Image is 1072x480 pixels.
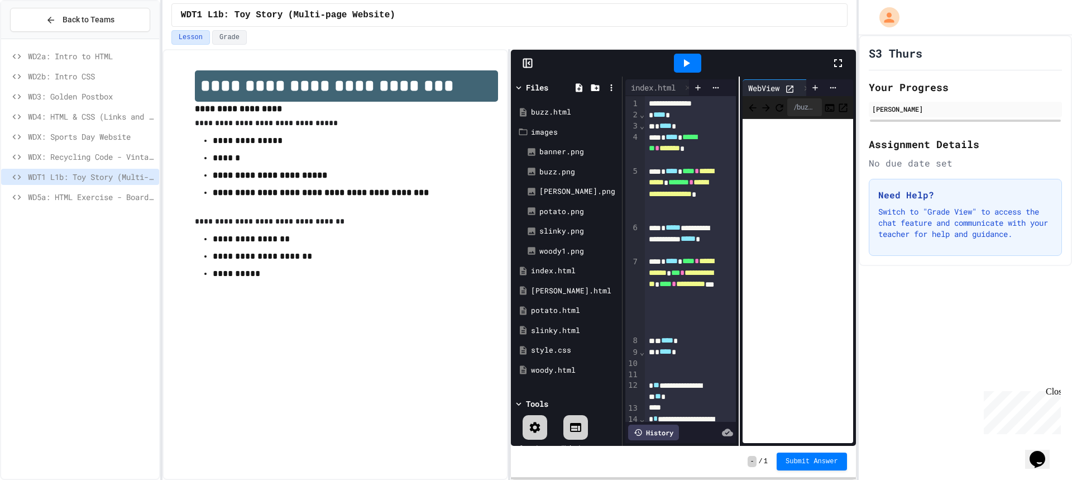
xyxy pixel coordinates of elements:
span: Fold line [639,121,645,130]
div: 5 [625,166,639,222]
div: 1 [625,98,639,110]
div: 12 [625,380,639,403]
div: index.html [625,82,681,93]
div: 4 [625,132,639,166]
div: Chat with us now!Close [4,4,77,71]
span: WD2a: Intro to HTML [28,50,155,62]
iframe: Web Preview [743,119,853,444]
span: WD5a: HTML Exercise - Board Games [28,191,155,203]
div: banner.png [539,146,618,158]
div: 8 [625,335,639,346]
span: Fold line [639,348,645,357]
span: WD2b: Intro CSS [28,70,155,82]
h3: Need Help? [878,188,1052,202]
div: 3 [625,121,639,132]
div: [PERSON_NAME].html [531,286,618,297]
div: Tools [526,398,548,410]
div: slinky.html [531,325,618,336]
p: Switch to "Grade View" to access the chat feature and communicate with your teacher for help and ... [878,206,1052,240]
span: WD4: HTML & CSS (Links and Lists) [28,111,155,122]
span: Forward [760,100,772,114]
h2: Your Progress [869,79,1062,95]
h2: Assignment Details [869,136,1062,152]
div: buzz.png [539,167,618,178]
div: My Account [868,4,902,30]
span: - [748,456,756,467]
div: Webview [562,443,589,453]
div: Files [526,82,548,93]
h1: S3 Thurs [869,45,922,61]
div: buzz.html [531,107,618,118]
div: [PERSON_NAME] [872,104,1059,114]
div: History [628,425,679,440]
span: WDT1 L1b: Toy Story (Multi-page Website) [28,171,155,183]
div: 7 [625,256,639,336]
span: Fold line [639,110,645,119]
span: WDT1 L1b: Toy Story (Multi-page Website) [181,8,395,22]
div: WebView [743,79,814,96]
button: Refresh [774,101,785,114]
div: woody.html [531,365,618,376]
div: index.html [531,265,618,277]
button: Grade [212,30,247,45]
div: WebView [743,82,785,94]
span: WDX: Recycling Code - Vintage Games [28,151,155,163]
span: Fold line [639,415,645,424]
button: Submit Answer [777,453,847,471]
div: images [531,127,618,138]
button: Lesson [171,30,210,45]
div: 13 [625,403,639,414]
div: 10 [625,358,639,369]
div: index.html [625,79,695,96]
div: 9 [625,347,639,358]
div: style.css [531,345,618,356]
iframe: chat widget [979,387,1061,434]
span: WDX: Sports Day Website [28,131,155,142]
span: Submit Answer [786,457,838,466]
div: Settings [519,443,551,453]
div: No due date set [869,156,1062,170]
div: slinky.png [539,226,618,237]
div: 2 [625,110,639,121]
span: Back [747,100,758,114]
div: 6 [625,222,639,256]
div: /buzz.html [787,98,822,116]
button: Back to Teams [10,8,150,32]
div: potato.html [531,305,618,316]
button: Open in new tab [837,101,849,114]
div: 11 [625,369,639,381]
button: Console [824,101,835,114]
div: [PERSON_NAME].png [539,186,618,197]
span: Back to Teams [63,14,114,26]
span: / [759,457,763,466]
div: potato.png [539,206,618,217]
span: 1 [764,457,768,466]
div: woody1.png [539,246,618,257]
span: WD3: Golden Postbox [28,91,155,102]
iframe: chat widget [1025,435,1061,469]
